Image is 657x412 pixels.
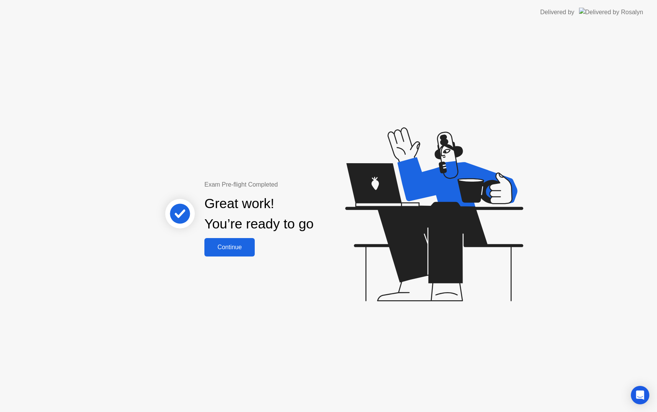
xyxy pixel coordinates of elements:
[631,386,649,404] div: Open Intercom Messenger
[540,8,574,17] div: Delivered by
[204,238,255,256] button: Continue
[204,194,314,234] div: Great work! You’re ready to go
[579,8,643,17] img: Delivered by Rosalyn
[204,180,363,189] div: Exam Pre-flight Completed
[207,244,252,251] div: Continue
